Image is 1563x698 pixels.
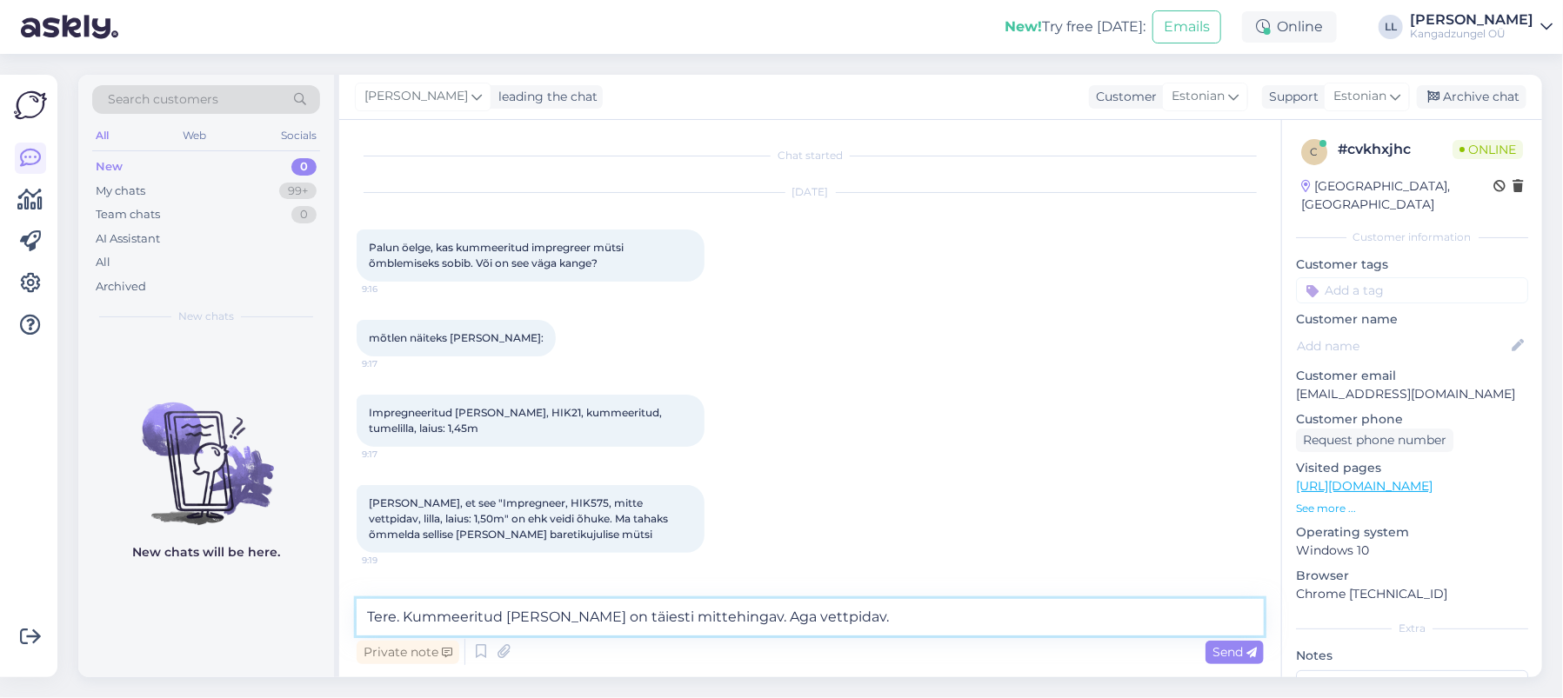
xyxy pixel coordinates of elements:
[96,206,160,223] div: Team chats
[1333,87,1386,106] span: Estonian
[1296,410,1528,429] p: Customer phone
[96,230,160,248] div: AI Assistant
[357,599,1264,635] textarea: Tere. Kummeeritud [PERSON_NAME] on täiesti mittehingav. Aga vettpidav.
[1152,10,1221,43] button: Emails
[357,148,1264,163] div: Chat started
[1242,11,1337,43] div: Online
[96,254,110,271] div: All
[277,124,320,147] div: Socials
[1379,15,1403,39] div: LL
[1005,17,1146,37] div: Try free [DATE]:
[1296,567,1528,585] p: Browser
[132,543,280,562] p: New chats will be here.
[1410,13,1533,27] div: [PERSON_NAME]
[291,158,317,176] div: 0
[1296,542,1528,560] p: Windows 10
[1296,478,1433,494] a: [URL][DOMAIN_NAME]
[279,183,317,200] div: 99+
[14,89,47,122] img: Askly Logo
[1296,310,1528,329] p: Customer name
[96,158,123,176] div: New
[92,124,112,147] div: All
[1005,18,1042,35] b: New!
[362,554,427,567] span: 9:19
[1296,585,1528,603] p: Chrome [TECHNICAL_ID]
[1296,501,1528,516] p: See more ...
[1296,647,1528,665] p: Notes
[1296,621,1528,636] div: Extra
[491,88,598,106] div: leading the chat
[1311,145,1319,158] span: c
[1296,367,1528,385] p: Customer email
[357,641,459,664] div: Private note
[362,357,427,370] span: 9:17
[1301,177,1493,214] div: [GEOGRAPHIC_DATA], [GEOGRAPHIC_DATA]
[1410,27,1533,41] div: Kangadzungel OÜ
[96,183,145,200] div: My chats
[1172,87,1225,106] span: Estonian
[1417,85,1526,109] div: Archive chat
[291,206,317,223] div: 0
[1297,336,1508,356] input: Add name
[78,371,334,528] img: No chats
[364,87,468,106] span: [PERSON_NAME]
[96,278,146,296] div: Archived
[362,448,427,461] span: 9:17
[1296,229,1528,245] div: Customer information
[180,124,210,147] div: Web
[108,90,218,109] span: Search customers
[369,406,665,435] span: Impregneeritud [PERSON_NAME], HIK21, kummeeritud, tumelilla, laius: 1,45m
[1212,644,1257,660] span: Send
[178,309,234,324] span: New chats
[1296,385,1528,403] p: [EMAIL_ADDRESS][DOMAIN_NAME]
[369,496,671,541] span: [PERSON_NAME], et see "Impregneer, HIK575, mitte vettpidav, lilla, laius: 1,50m" on ehk veidi õhu...
[1338,139,1453,160] div: # cvkhxjhc
[1296,459,1528,477] p: Visited pages
[1262,88,1319,106] div: Support
[1453,140,1523,159] span: Online
[1296,277,1528,303] input: Add a tag
[1296,256,1528,274] p: Customer tags
[1296,429,1453,452] div: Request phone number
[362,283,427,296] span: 9:16
[369,241,626,269] span: Palun öelge, kas kummeeritud impregreer mütsi õmblemiseks sobib. Või on see väga kange?
[1089,88,1157,106] div: Customer
[1410,13,1553,41] a: [PERSON_NAME]Kangadzungel OÜ
[369,331,544,344] span: mõtlen näiteks [PERSON_NAME]:
[1296,523,1528,542] p: Operating system
[357,184,1264,200] div: [DATE]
